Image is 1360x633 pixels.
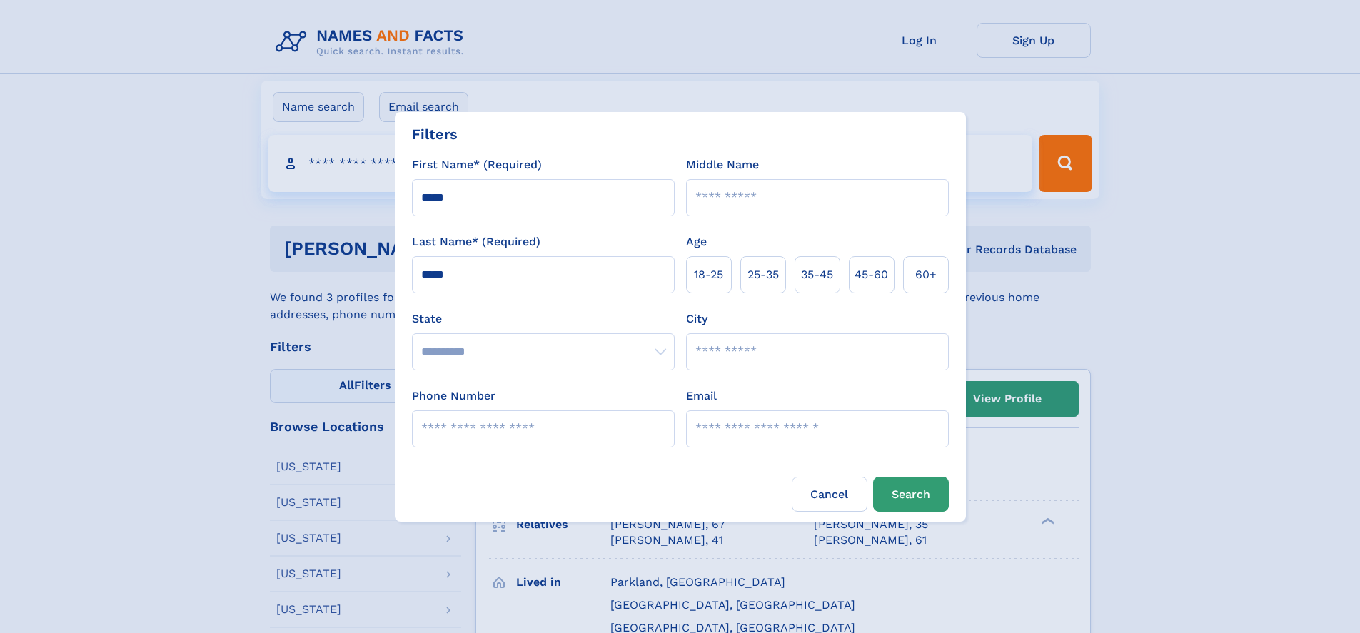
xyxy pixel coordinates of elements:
[686,233,707,250] label: Age
[412,310,675,328] label: State
[412,388,495,405] label: Phone Number
[915,266,937,283] span: 60+
[873,477,949,512] button: Search
[412,123,458,145] div: Filters
[792,477,867,512] label: Cancel
[801,266,833,283] span: 35‑45
[686,388,717,405] label: Email
[694,266,723,283] span: 18‑25
[686,310,707,328] label: City
[686,156,759,173] label: Middle Name
[412,156,542,173] label: First Name* (Required)
[412,233,540,250] label: Last Name* (Required)
[747,266,779,283] span: 25‑35
[855,266,888,283] span: 45‑60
